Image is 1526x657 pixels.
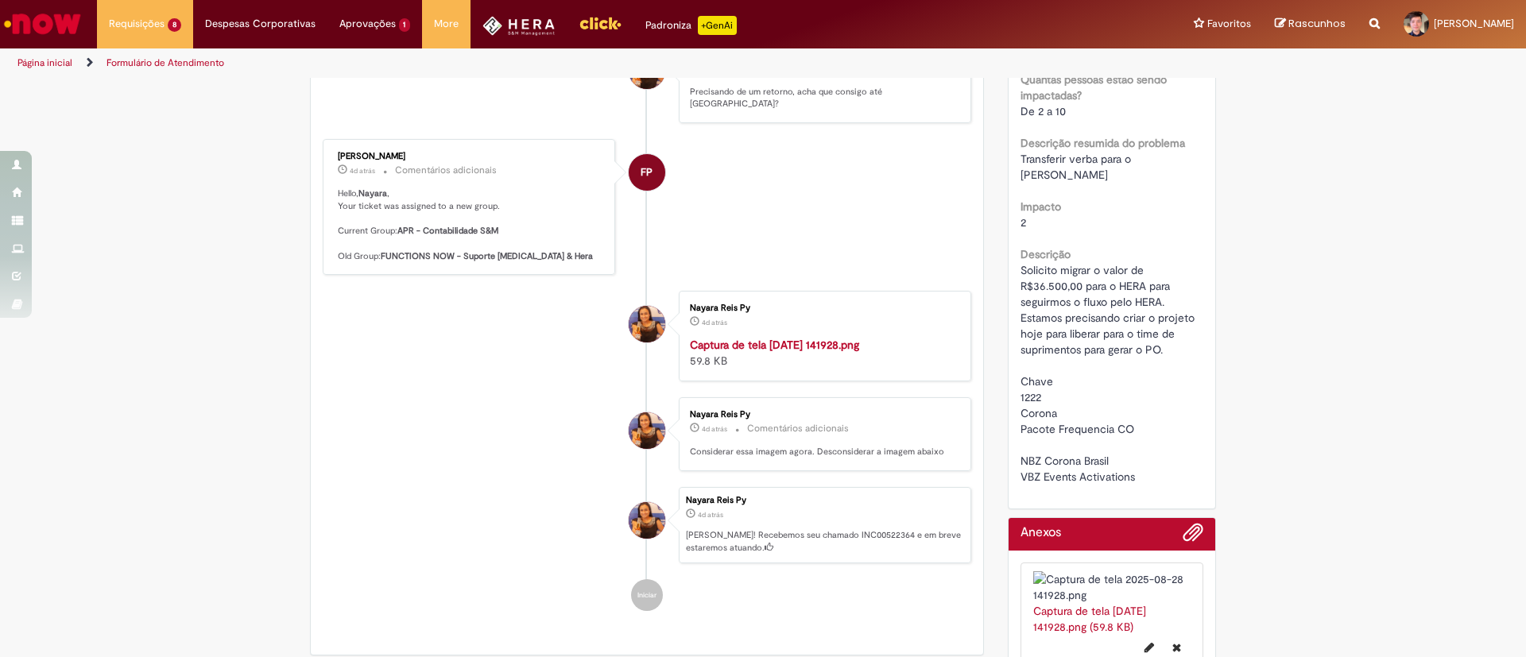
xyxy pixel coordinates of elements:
[1021,263,1198,484] span: Solicito migrar o valor de R$36.500,00 para o HERA para seguirmos o fluxo pelo HERA. Estamos prec...
[205,16,316,32] span: Despesas Corporativas
[690,86,955,110] p: Precisando de um retorno, acha que consigo até [GEOGRAPHIC_DATA]?
[109,16,165,32] span: Requisições
[1207,16,1251,32] span: Favoritos
[1275,17,1346,32] a: Rascunhos
[690,303,955,313] div: Nayara Reis Py
[107,56,224,69] a: Formulário de Atendimento
[702,318,727,327] span: 4d atrás
[381,250,593,262] b: FUNCTIONS NOW - Suporte [MEDICAL_DATA] & Hera
[1021,136,1185,150] b: Descrição resumida do problema
[1021,247,1071,261] b: Descrição
[1033,604,1146,634] a: Captura de tela [DATE] 141928.png (59.8 KB)
[1021,215,1026,230] span: 2
[641,153,653,191] span: FP
[395,164,497,177] small: Comentários adicionais
[698,510,723,520] span: 4d atrás
[579,11,622,35] img: click_logo_yellow_360x200.png
[350,166,375,176] span: 4d atrás
[702,318,727,327] time: 28/08/2025 14:32:35
[168,18,181,32] span: 8
[1183,522,1203,551] button: Adicionar anexos
[702,424,727,434] span: 4d atrás
[12,48,1005,78] ul: Trilhas de página
[629,306,665,342] div: Nayara Reis Py
[686,496,962,505] div: Nayara Reis Py
[698,16,737,35] p: +GenAi
[482,16,555,36] img: HeraLogo.png
[1021,152,1134,182] span: Transferir verba para o [PERSON_NAME]
[686,529,962,554] p: [PERSON_NAME]! Recebemos seu chamado INC00522364 e em breve estaremos atuando.
[1288,16,1346,31] span: Rascunhos
[1021,104,1066,118] span: De 2 a 10
[358,187,387,199] b: Nayara
[629,154,665,191] div: Felipe Petrocelli
[1033,571,1191,603] img: Captura de tela 2025-08-28 141928.png
[350,166,375,176] time: 28/08/2025 15:57:15
[323,487,971,563] li: Nayara Reis Py
[629,412,665,449] div: Nayara Reis Py
[339,16,396,32] span: Aprovações
[2,8,83,40] img: ServiceNow
[629,502,665,539] div: Nayara Reis Py
[690,338,859,352] a: Captura de tela [DATE] 141928.png
[338,152,602,161] div: [PERSON_NAME]
[1021,72,1167,102] b: Quantas pessoas estão sendo impactadas?
[17,56,72,69] a: Página inicial
[397,225,498,237] b: APR - Contabilidade S&M
[434,16,459,32] span: More
[690,410,955,419] div: Nayara Reis Py
[690,337,955,369] div: 59.8 KB
[1434,17,1514,30] span: [PERSON_NAME]
[1021,526,1061,540] h2: Anexos
[702,424,727,434] time: 28/08/2025 14:32:24
[1021,199,1061,214] b: Impacto
[338,187,602,262] p: Hello, , Your ticket was assigned to a new group. Current Group: Old Group:
[399,18,411,32] span: 1
[645,16,737,35] div: Padroniza
[747,422,849,435] small: Comentários adicionais
[690,446,955,458] p: Considerar essa imagem agora. Desconsiderar a imagem abaixo
[698,510,723,520] time: 28/08/2025 14:24:26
